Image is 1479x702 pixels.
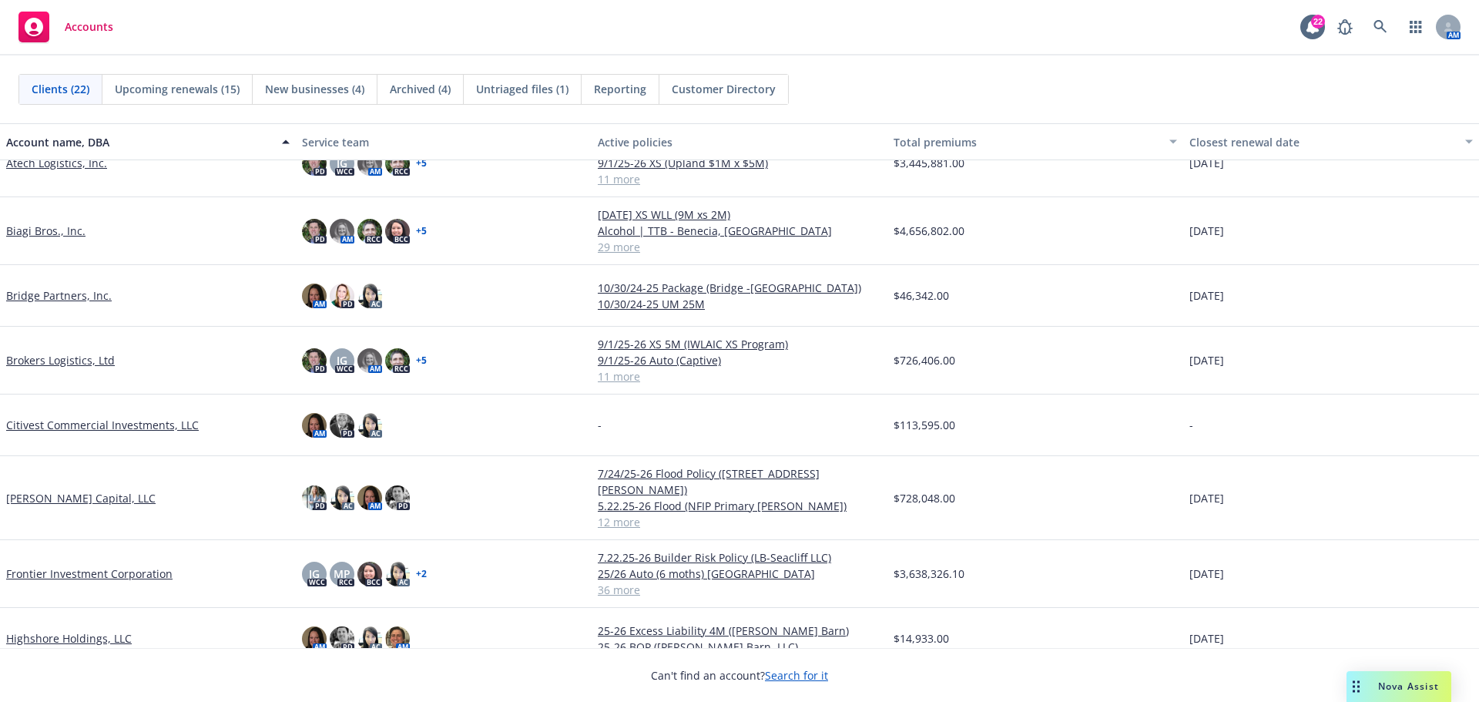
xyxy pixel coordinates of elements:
[598,566,881,582] a: 25/26 Auto (6 moths) [GEOGRAPHIC_DATA]
[1365,12,1396,42] a: Search
[302,485,327,510] img: photo
[302,134,585,150] div: Service team
[894,287,949,304] span: $46,342.00
[598,352,881,368] a: 9/1/25-26 Auto (Captive)
[1189,490,1224,506] span: [DATE]
[357,284,382,308] img: photo
[598,498,881,514] a: 5.22.25-26 Flood (NFIP Primary [PERSON_NAME])
[6,155,107,171] a: Atech Logistics, Inc.
[598,368,881,385] a: 11 more
[592,123,887,160] button: Active policies
[302,284,327,308] img: photo
[302,151,327,176] img: photo
[357,485,382,510] img: photo
[598,155,881,171] a: 9/1/25-26 XS (Upland $1M x $5M)
[1347,671,1451,702] button: Nova Assist
[385,219,410,244] img: photo
[476,81,568,97] span: Untriaged files (1)
[598,171,881,187] a: 11 more
[598,336,881,352] a: 9/1/25-26 XS 5M (IWLAIC XS Program)
[416,569,427,579] a: + 2
[357,562,382,586] img: photo
[894,490,955,506] span: $728,048.00
[598,465,881,498] a: 7/24/25-26 Flood Policy ([STREET_ADDRESS][PERSON_NAME])
[6,223,86,239] a: Biagi Bros., Inc.
[672,81,776,97] span: Customer Directory
[6,352,115,368] a: Brokers Logistics, Ltd
[330,485,354,510] img: photo
[1183,123,1479,160] button: Closest renewal date
[1189,155,1224,171] span: [DATE]
[1189,223,1224,239] span: [DATE]
[1189,287,1224,304] span: [DATE]
[1189,630,1224,647] span: [DATE]
[598,296,881,312] a: 10/30/24-25 UM 25M
[330,284,354,308] img: photo
[337,352,347,368] span: JG
[309,566,320,582] span: JG
[598,223,881,239] a: Alcohol | TTB - Benecia, [GEOGRAPHIC_DATA]
[32,81,89,97] span: Clients (22)
[296,123,592,160] button: Service team
[330,626,354,651] img: photo
[894,134,1160,150] div: Total premiums
[1400,12,1431,42] a: Switch app
[894,155,964,171] span: $3,445,881.00
[385,562,410,586] img: photo
[330,413,354,438] img: photo
[385,626,410,651] img: photo
[385,151,410,176] img: photo
[1189,134,1456,150] div: Closest renewal date
[334,566,350,582] span: MP
[1189,566,1224,582] span: [DATE]
[887,123,1183,160] button: Total premiums
[598,639,881,655] a: 25-26 BOP ([PERSON_NAME] Barn, LLC)
[894,630,949,647] span: $14,933.00
[1378,680,1439,693] span: Nova Assist
[6,417,199,433] a: Citivest Commercial Investments, LLC
[357,348,382,373] img: photo
[894,223,964,239] span: $4,656,802.00
[765,668,828,683] a: Search for it
[302,348,327,373] img: photo
[302,626,327,651] img: photo
[894,352,955,368] span: $726,406.00
[1189,352,1224,368] span: [DATE]
[598,417,602,433] span: -
[357,413,382,438] img: photo
[302,219,327,244] img: photo
[1330,12,1360,42] a: Report a Bug
[390,81,451,97] span: Archived (4)
[115,81,240,97] span: Upcoming renewals (15)
[598,549,881,566] a: 7.22.25-26 Builder Risk Policy (LB-Seacliff LLC)
[416,159,427,168] a: + 5
[12,5,119,49] a: Accounts
[594,81,646,97] span: Reporting
[357,151,382,176] img: photo
[357,219,382,244] img: photo
[1347,671,1366,702] div: Drag to move
[651,667,828,684] span: Can't find an account?
[385,348,410,373] img: photo
[598,207,881,223] a: [DATE] XS WLL (9M xs 2M)
[598,623,881,639] a: 25-26 Excess Liability 4M ([PERSON_NAME] Barn)
[6,566,173,582] a: Frontier Investment Corporation
[337,155,347,171] span: JG
[894,566,964,582] span: $3,638,326.10
[598,280,881,296] a: 10/30/24-25 Package (Bridge -[GEOGRAPHIC_DATA])
[357,626,382,651] img: photo
[385,485,410,510] img: photo
[302,413,327,438] img: photo
[598,514,881,530] a: 12 more
[6,490,156,506] a: [PERSON_NAME] Capital, LLC
[6,134,273,150] div: Account name, DBA
[6,287,112,304] a: Bridge Partners, Inc.
[598,239,881,255] a: 29 more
